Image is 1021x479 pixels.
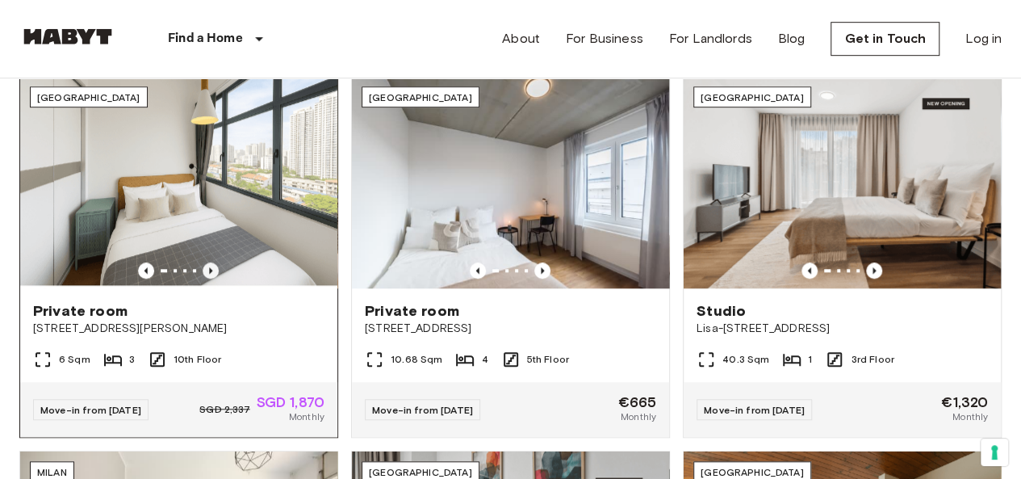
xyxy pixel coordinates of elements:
span: [GEOGRAPHIC_DATA] [37,91,140,103]
span: [GEOGRAPHIC_DATA] [701,91,804,103]
span: [GEOGRAPHIC_DATA] [369,466,472,478]
a: For Landlords [669,29,752,48]
span: 4 [481,352,487,367]
span: [STREET_ADDRESS] [365,321,656,337]
span: 6 Sqm [59,352,90,367]
span: 1 [808,352,812,367]
span: Monthly [952,410,988,424]
span: [STREET_ADDRESS][PERSON_NAME] [33,321,324,337]
span: €1,320 [941,395,988,410]
span: 5th Floor [527,352,569,367]
a: Marketing picture of unit DE-01-491-304-001Previous imagePrevious image[GEOGRAPHIC_DATA]StudioLis... [683,76,1002,438]
img: Marketing picture of unit DE-04-037-026-03Q [352,77,669,288]
span: 3 [129,352,135,367]
span: Monthly [289,410,324,424]
button: Previous image [801,263,818,279]
button: Previous image [470,263,486,279]
span: Milan [37,466,67,478]
button: Previous image [203,263,219,279]
a: Marketing picture of unit DE-04-037-026-03QPrevious imagePrevious image[GEOGRAPHIC_DATA]Private r... [351,76,670,438]
span: 10.68 Sqm [391,352,442,367]
span: 3rd Floor [851,352,893,367]
a: Get in Touch [831,22,939,56]
button: Previous image [138,263,154,279]
span: Move-in from [DATE] [704,404,805,416]
span: Lisa-[STREET_ADDRESS] [697,321,988,337]
a: About [502,29,540,48]
span: Move-in from [DATE] [372,404,473,416]
p: Find a Home [168,29,243,48]
button: Previous image [534,263,550,279]
span: Studio [697,301,746,321]
span: Private room [365,301,459,321]
span: €665 [617,395,656,410]
a: For Business [566,29,643,48]
a: Marketing picture of unit SG-01-116-001-02Previous imagePrevious image[GEOGRAPHIC_DATA]Private ro... [19,76,338,438]
span: SGD 1,870 [257,395,324,410]
span: 40.3 Sqm [722,352,769,367]
a: Log in [965,29,1002,48]
span: Private room [33,301,128,321]
button: Previous image [866,263,882,279]
img: Habyt [19,28,116,44]
span: 10th Floor [174,352,222,367]
span: SGD 2,337 [199,402,249,417]
img: Marketing picture of unit DE-01-491-304-001 [684,77,1001,288]
a: Blog [778,29,806,48]
img: Marketing picture of unit SG-01-116-001-02 [20,77,337,288]
span: Move-in from [DATE] [40,404,141,416]
span: [GEOGRAPHIC_DATA] [701,466,804,478]
span: [GEOGRAPHIC_DATA] [369,91,472,103]
button: Your consent preferences for tracking technologies [981,439,1008,466]
span: Monthly [621,410,656,424]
